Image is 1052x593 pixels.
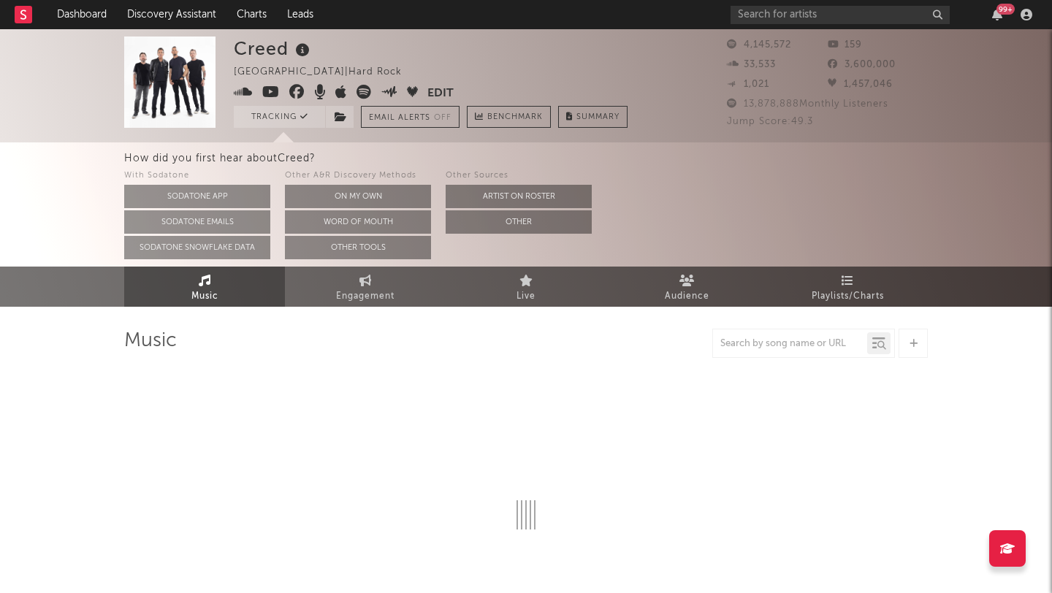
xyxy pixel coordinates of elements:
button: Sodatone Snowflake Data [124,236,270,259]
button: 99+ [992,9,1002,20]
a: Benchmark [467,106,551,128]
button: Tracking [234,106,325,128]
span: 4,145,572 [727,40,791,50]
button: Other Tools [285,236,431,259]
button: Artist on Roster [446,185,592,208]
em: Off [434,114,451,122]
span: Playlists/Charts [812,288,884,305]
span: 33,533 [727,60,776,69]
button: Other [446,210,592,234]
div: How did you first hear about Creed ? [124,150,1052,167]
span: Jump Score: 49.3 [727,117,813,126]
span: 13,878,888 Monthly Listeners [727,99,888,109]
div: With Sodatone [124,167,270,185]
a: Audience [606,267,767,307]
button: Sodatone App [124,185,270,208]
span: 3,600,000 [828,60,896,69]
div: [GEOGRAPHIC_DATA] | Hard Rock [234,64,419,81]
button: Summary [558,106,628,128]
button: Word Of Mouth [285,210,431,234]
a: Music [124,267,285,307]
span: Benchmark [487,109,543,126]
div: Creed [234,37,313,61]
button: Email AlertsOff [361,106,460,128]
input: Search by song name or URL [713,338,867,350]
div: Other Sources [446,167,592,185]
span: Live [517,288,535,305]
span: 1,021 [727,80,769,89]
span: 159 [828,40,862,50]
span: Music [191,288,218,305]
a: Playlists/Charts [767,267,928,307]
button: Edit [427,85,454,103]
div: Other A&R Discovery Methods [285,167,431,185]
div: 99 + [996,4,1015,15]
span: 1,457,046 [828,80,893,89]
button: Sodatone Emails [124,210,270,234]
button: On My Own [285,185,431,208]
a: Live [446,267,606,307]
span: Audience [665,288,709,305]
input: Search for artists [731,6,950,24]
span: Summary [576,113,620,121]
span: Engagement [336,288,394,305]
a: Engagement [285,267,446,307]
